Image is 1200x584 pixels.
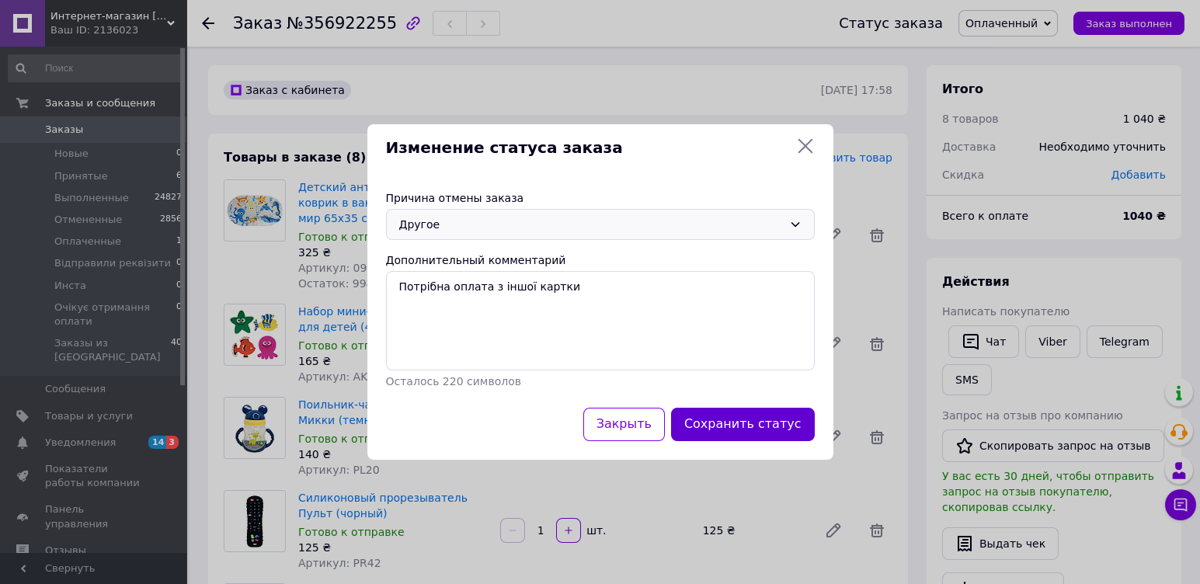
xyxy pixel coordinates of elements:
div: Другое [399,216,783,233]
button: Сохранить статус [671,408,815,441]
label: Дополнительный комментарий [386,254,566,266]
div: Причина отмены заказа [386,190,815,206]
span: Изменение статуса заказа [386,137,790,159]
button: Закрыть [583,408,665,441]
span: Осталось 220 символов [386,375,521,388]
textarea: Потрібна оплата з іншої картки [386,271,815,370]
